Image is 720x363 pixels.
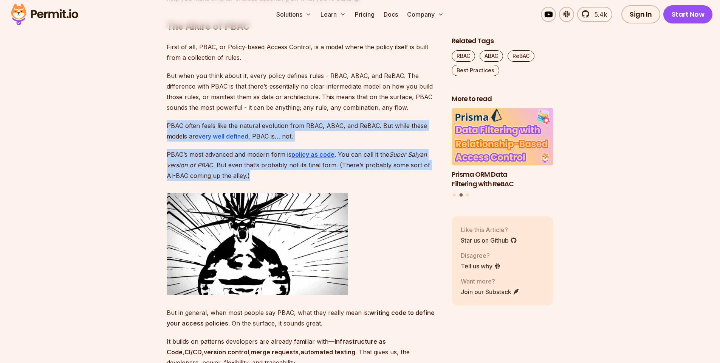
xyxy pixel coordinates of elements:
[300,348,355,356] strong: automated testing
[461,287,520,296] a: Join our Substack
[452,65,499,76] a: Best Practices
[204,348,249,356] strong: version control
[317,7,349,22] button: Learn
[291,151,334,158] a: policy as code
[452,108,554,189] a: Prisma ORM Data Filtering with ReBACPrisma ORM Data Filtering with ReBAC
[167,309,435,327] strong: writing code to define your access policies
[466,194,469,197] button: Go to slide 3
[461,277,520,286] p: Want more?
[461,236,517,245] a: Star us on Github
[352,7,378,22] a: Pricing
[273,7,314,22] button: Solutions
[167,70,440,113] p: But when you think about it, every policy defines rules - RBAC, ABAC, and ReBAC. The difference w...
[461,225,517,234] p: Like this Article?
[167,120,440,142] p: PBAC often feels like the natural evolution from RBAC, ABAC, and ReBAC. But while these models ar...
[184,348,202,356] strong: CI/CD
[577,7,612,22] a: 5.4k
[167,149,440,181] p: PBAC’s most advanced and modern form is . You can call it the . But even that’s probably not its ...
[198,132,248,140] a: very well defined
[590,10,607,19] span: 5.4k
[452,170,554,189] h3: Prisma ORM Data Filtering with ReBAC
[167,151,427,169] em: Super Saiyan version of PBAC
[452,108,554,189] li: 2 of 3
[8,2,82,27] img: Permit logo
[621,5,660,23] a: Sign In
[251,348,299,356] strong: merge requests
[167,307,440,329] p: But in general, when most people say PBAC, what they really mean is: . On the surface, it sounds ...
[381,7,401,22] a: Docs
[167,338,386,356] strong: Infrastructure as Code
[461,262,501,271] a: Tell us why
[452,108,554,166] img: Prisma ORM Data Filtering with ReBAC
[167,193,348,295] img: image (18).gif
[452,36,554,46] h2: Related Tags
[452,94,554,104] h2: More to read
[508,50,534,62] a: ReBAC
[480,50,503,62] a: ABAC
[453,194,456,197] button: Go to slide 1
[404,7,447,22] button: Company
[461,251,501,260] p: Disagree?
[663,5,713,23] a: Start Now
[452,50,475,62] a: RBAC
[167,42,440,63] p: First of all, PBAC, or Policy-based Access Control, is a model where the policy itself is built f...
[459,193,463,197] button: Go to slide 2
[452,108,554,198] div: Posts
